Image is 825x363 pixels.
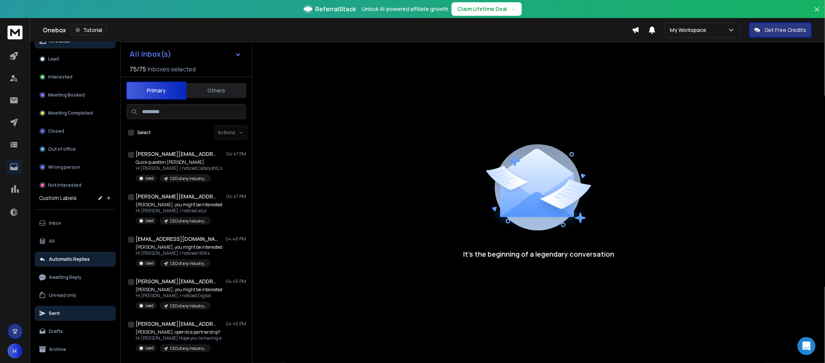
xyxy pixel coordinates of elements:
p: 04:47 PM [226,194,246,200]
button: Awaiting Reply [35,270,116,285]
p: 04:47 PM [226,151,246,157]
p: Closed [48,128,64,134]
p: Awaiting Reply [49,274,82,280]
p: CEO of any Industry 17k [170,346,206,351]
p: 04:46 PM [225,236,246,242]
p: My Workspace [670,26,709,34]
p: [PERSON_NAME], open to a partnership? [136,329,222,335]
p: Lead [145,345,154,351]
button: Meeting Booked [35,88,116,103]
button: Sent [35,306,116,321]
button: Wrong person [35,160,116,175]
p: [PERSON_NAME], you might be interested [136,244,222,250]
div: Open Intercom Messenger [798,337,816,355]
h1: [EMAIL_ADDRESS][DOMAIN_NAME] [136,235,218,243]
button: Others [186,82,246,99]
button: Not Interested [35,178,116,193]
p: CEO of any Industry 17k [170,176,206,181]
p: Drafts [49,328,63,334]
p: Wrong person [48,164,80,170]
h1: [PERSON_NAME][EMAIL_ADDRESS][DOMAIN_NAME] [136,320,218,328]
p: Lead [145,175,154,181]
p: Archive [49,346,66,352]
p: CEO of any Industry 17k [170,261,206,266]
p: Meeting Completed [48,110,93,116]
p: 04:45 PM [226,278,246,284]
p: Hi [PERSON_NAME], I noticed CatalystXL's [136,165,222,171]
h1: [PERSON_NAME][EMAIL_ADDRESS][DOMAIN_NAME] [136,193,218,200]
p: Hi [PERSON_NAME], I noticed Digital [136,293,222,299]
button: Archive [35,342,116,357]
span: 75 / 75 [130,65,146,74]
p: Inbox [49,220,61,226]
p: [PERSON_NAME], you might be interested [136,202,222,208]
span: ReferralStack [316,5,356,14]
p: Unread only [49,292,76,298]
p: Interested [48,74,73,80]
h1: All Inbox(s) [130,50,171,58]
p: Sent [49,310,60,316]
span: → [511,5,516,13]
p: Lead [48,56,59,62]
p: Get Free Credits [765,26,807,34]
p: CEO of any Industry 17k [170,218,206,224]
p: 04:45 PM [226,321,246,327]
p: Lead [145,218,154,224]
p: [PERSON_NAME], you might be interested [136,287,222,293]
p: Hi [PERSON_NAME] Hope you're having a [136,335,222,341]
label: Select [137,130,151,136]
p: Lead [145,303,154,309]
h1: [PERSON_NAME][EMAIL_ADDRESS][DOMAIN_NAME] [136,150,218,158]
button: Unread only [35,288,116,303]
p: It’s the beginning of a legendary conversation [463,249,614,259]
p: Hi [PERSON_NAME], I noticed your [136,208,222,214]
button: Get Free Credits [749,23,812,38]
button: Closed [35,124,116,139]
p: Quick question [PERSON_NAME] [136,159,222,165]
p: Hi [PERSON_NAME], I noticed HRA's [136,250,222,256]
h3: Inboxes selected [148,65,196,74]
button: All Inbox(s) [124,47,248,62]
button: Drafts [35,324,116,339]
p: Not Interested [48,182,82,188]
button: Meeting Completed [35,106,116,121]
button: All [35,234,116,249]
button: Inbox [35,216,116,231]
p: Lead [145,260,154,266]
button: Interested [35,70,116,85]
button: Close banner [812,5,822,23]
button: Lead [35,51,116,67]
button: Primary [126,82,186,100]
p: Unlock AI-powered affiliate growth [362,5,449,13]
button: Automatic Replies [35,252,116,267]
h1: [PERSON_NAME][EMAIL_ADDRESS][PERSON_NAME][DOMAIN_NAME] [136,278,218,285]
button: Tutorial [71,25,107,35]
button: H [8,343,23,358]
p: Out of office [48,146,76,152]
p: Automatic Replies [49,256,90,262]
p: All [49,238,54,244]
h3: Custom Labels [39,194,77,202]
button: Out of office [35,142,116,157]
p: CEO of any Industry 17k [170,303,206,309]
button: Claim Lifetime Deal→ [452,2,522,16]
div: Onebox [43,25,632,35]
p: Meeting Booked [48,92,85,98]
